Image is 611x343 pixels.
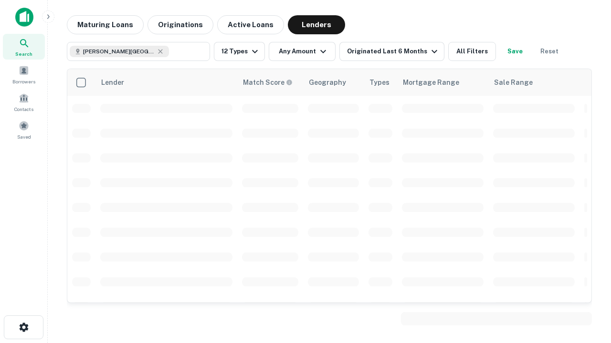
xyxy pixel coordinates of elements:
a: Search [3,34,45,60]
th: Sale Range [488,69,579,96]
th: Capitalize uses an advanced AI algorithm to match your search with the best lender. The match sco... [237,69,303,96]
span: Saved [17,133,31,141]
button: Originations [147,15,213,34]
span: Search [15,50,32,58]
button: Active Loans [217,15,284,34]
th: Lender [95,69,237,96]
div: Capitalize uses an advanced AI algorithm to match your search with the best lender. The match sco... [243,77,293,88]
button: Any Amount [269,42,336,61]
a: Borrowers [3,61,45,87]
iframe: Chat Widget [563,267,611,313]
th: Geography [303,69,364,96]
button: Save your search to get updates of matches that match your search criteria. [500,42,530,61]
th: Types [364,69,397,96]
button: Maturing Loans [67,15,144,34]
th: Mortgage Range [397,69,488,96]
span: Borrowers [12,78,35,85]
button: Lenders [288,15,345,34]
div: Sale Range [494,77,533,88]
div: Geography [309,77,346,88]
button: All Filters [448,42,496,61]
div: Originated Last 6 Months [347,46,440,57]
img: capitalize-icon.png [15,8,33,27]
div: Types [369,77,390,88]
button: 12 Types [214,42,265,61]
h6: Match Score [243,77,291,88]
div: Lender [101,77,124,88]
button: Reset [534,42,565,61]
a: Contacts [3,89,45,115]
div: Mortgage Range [403,77,459,88]
span: Contacts [14,105,33,113]
a: Saved [3,117,45,142]
button: Originated Last 6 Months [339,42,444,61]
span: [PERSON_NAME][GEOGRAPHIC_DATA], [GEOGRAPHIC_DATA] [83,47,155,56]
